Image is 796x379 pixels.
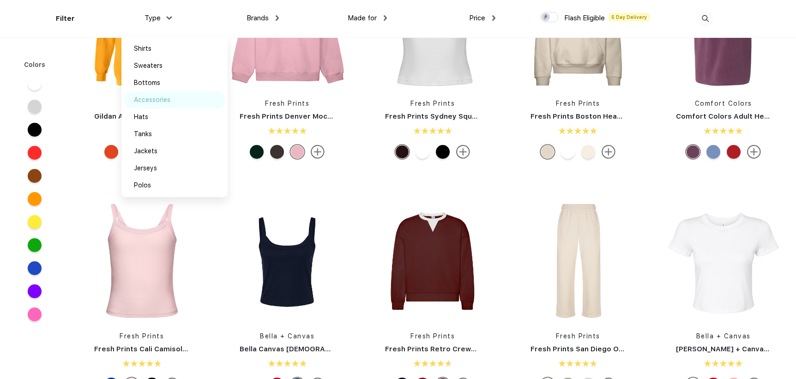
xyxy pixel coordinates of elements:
[348,14,377,22] span: Made for
[469,14,485,22] span: Price
[145,14,161,22] span: Type
[517,199,639,322] img: func=resize&h=266
[416,145,429,159] div: White
[492,15,495,21] img: dropdown.png
[270,145,284,159] div: Dark Chocolate
[134,146,157,156] div: Jackets
[240,345,459,353] a: Bella Canvas [DEMOGRAPHIC_DATA]' Micro Ribbed Scoop Tank
[581,145,595,159] div: Buttermilk
[94,345,202,353] a: Fresh Prints Cali Camisole Top
[311,145,325,159] img: more.svg
[134,78,160,88] div: Bottoms
[250,145,264,159] div: Forest Green
[134,61,163,71] div: Sweaters
[727,145,741,159] div: Red
[561,145,575,159] div: White
[17,60,53,70] div: Colors
[385,345,488,353] a: Fresh Prints Retro Crewneck
[94,112,296,120] a: Gildan Adult Heavy Blend 8 Oz. 50/50 Hooded Sweatshirt
[531,345,724,353] a: Fresh Prints San Diego Open Heavyweight Sweatpants
[265,100,309,107] a: Fresh Prints
[706,145,720,159] div: Washed Denim
[696,332,751,340] a: Bella + Canvas
[134,95,170,105] div: Accessories
[247,14,269,22] span: Brands
[556,100,600,107] a: Fresh Prints
[747,145,761,159] img: more.svg
[395,145,409,159] div: White Chocolate
[556,332,600,340] a: Fresh Prints
[456,145,470,159] img: more.svg
[134,44,151,54] div: Shirts
[698,11,713,26] img: desktop_search.svg
[531,112,676,120] a: Fresh Prints Boston Heavyweight Hoodie
[541,145,555,159] div: Sand
[436,145,450,159] div: Black
[134,112,148,122] div: Hats
[385,112,537,120] a: Fresh Prints Sydney Square Neck Tank Top
[56,13,75,24] div: Filter
[686,145,700,159] div: Berry
[662,199,785,322] img: func=resize&h=266
[260,332,314,340] a: Bella + Canvas
[410,332,455,340] a: Fresh Prints
[410,100,455,107] a: Fresh Prints
[134,129,152,139] div: Tanks
[384,15,387,21] img: dropdown.png
[80,199,203,322] img: func=resize&h=266
[602,145,615,159] img: more.svg
[564,14,605,22] span: Flash Eligible
[276,15,279,21] img: dropdown.png
[104,145,118,159] div: Orange
[166,16,172,19] img: dropdown.png
[240,112,440,120] a: Fresh Prints Denver Mock Neck Heavyweight Sweatshirt
[371,199,494,322] img: func=resize&h=266
[134,163,157,173] div: Jerseys
[134,180,151,190] div: Polos
[226,199,349,322] img: func=resize&h=266
[695,100,752,107] a: Comfort Colors
[120,332,164,340] a: Fresh Prints
[290,145,304,159] div: Pink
